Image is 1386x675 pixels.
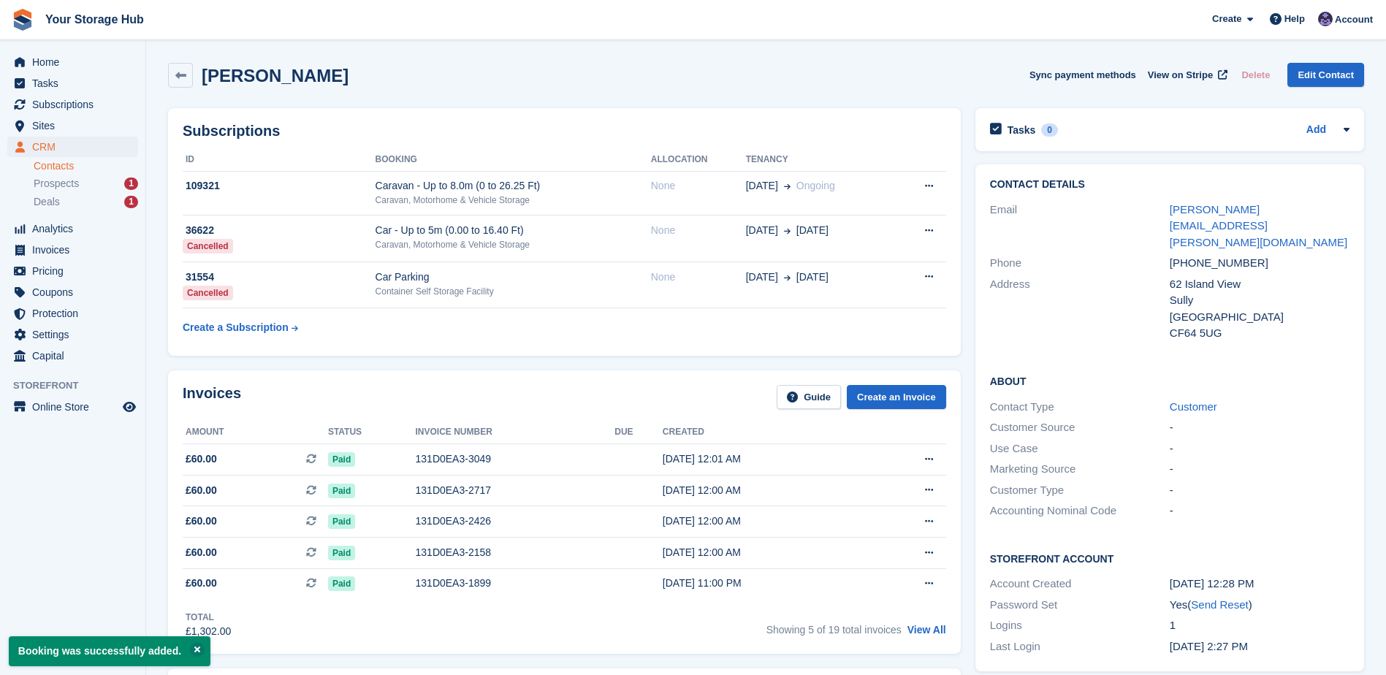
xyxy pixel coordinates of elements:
[328,514,355,529] span: Paid
[183,123,946,140] h2: Subscriptions
[32,52,120,72] span: Home
[183,270,376,285] div: 31554
[7,397,138,417] a: menu
[990,461,1170,478] div: Marketing Source
[990,597,1170,614] div: Password Set
[9,636,210,666] p: Booking was successfully added.
[1170,203,1347,248] a: [PERSON_NAME][EMAIL_ADDRESS][PERSON_NAME][DOMAIN_NAME]
[34,195,60,209] span: Deals
[1170,325,1349,342] div: CF64 5UG
[990,576,1170,592] div: Account Created
[7,282,138,302] a: menu
[7,73,138,94] a: menu
[1170,597,1349,614] div: Yes
[1318,12,1333,26] img: Liam Beddard
[328,452,355,467] span: Paid
[1284,12,1305,26] span: Help
[416,483,615,498] div: 131D0EA3-2717
[1170,292,1349,309] div: Sully
[416,514,615,529] div: 131D0EA3-2426
[183,178,376,194] div: 109321
[907,624,946,636] a: View All
[990,419,1170,436] div: Customer Source
[1170,461,1349,478] div: -
[1170,276,1349,293] div: 62 Island View
[7,94,138,115] a: menu
[376,238,651,251] div: Caravan, Motorhome & Vehicle Storage
[186,451,217,467] span: £60.00
[1170,640,1248,652] time: 2024-01-19 14:27:39 UTC
[1335,12,1373,27] span: Account
[32,282,120,302] span: Coupons
[1148,68,1213,83] span: View on Stripe
[1287,63,1364,87] a: Edit Contact
[990,503,1170,519] div: Accounting Nominal Code
[746,223,778,238] span: [DATE]
[186,611,231,624] div: Total
[990,202,1170,251] div: Email
[32,324,120,345] span: Settings
[990,551,1349,565] h2: Storefront Account
[32,303,120,324] span: Protection
[1170,503,1349,519] div: -
[614,421,663,444] th: Due
[32,94,120,115] span: Subscriptions
[663,421,867,444] th: Created
[124,196,138,208] div: 1
[32,240,120,260] span: Invoices
[990,617,1170,634] div: Logins
[990,399,1170,416] div: Contact Type
[746,178,778,194] span: [DATE]
[847,385,946,409] a: Create an Invoice
[777,385,841,409] a: Guide
[1170,482,1349,499] div: -
[186,514,217,529] span: £60.00
[183,286,233,300] div: Cancelled
[1191,598,1248,611] a: Send Reset
[7,346,138,366] a: menu
[1170,309,1349,326] div: [GEOGRAPHIC_DATA]
[651,178,746,194] div: None
[183,385,241,409] h2: Invoices
[32,346,120,366] span: Capital
[7,218,138,239] a: menu
[328,576,355,591] span: Paid
[746,270,778,285] span: [DATE]
[34,176,138,191] a: Prospects 1
[183,421,328,444] th: Amount
[796,223,829,238] span: [DATE]
[34,194,138,210] a: Deals 1
[651,148,746,172] th: Allocation
[663,576,867,591] div: [DATE] 11:00 PM
[376,148,651,172] th: Booking
[328,421,416,444] th: Status
[990,255,1170,272] div: Phone
[1170,400,1217,413] a: Customer
[7,261,138,281] a: menu
[1187,598,1252,611] span: ( )
[32,73,120,94] span: Tasks
[1170,441,1349,457] div: -
[990,482,1170,499] div: Customer Type
[1170,576,1349,592] div: [DATE] 12:28 PM
[124,178,138,190] div: 1
[7,240,138,260] a: menu
[663,545,867,560] div: [DATE] 12:00 AM
[7,52,138,72] a: menu
[32,218,120,239] span: Analytics
[7,324,138,345] a: menu
[663,483,867,498] div: [DATE] 12:00 AM
[7,303,138,324] a: menu
[796,270,829,285] span: [DATE]
[13,378,145,393] span: Storefront
[7,115,138,136] a: menu
[186,576,217,591] span: £60.00
[651,270,746,285] div: None
[1170,419,1349,436] div: -
[651,223,746,238] div: None
[183,223,376,238] div: 36622
[183,314,298,341] a: Create a Subscription
[416,421,615,444] th: Invoice number
[766,624,902,636] span: Showing 5 of 19 total invoices
[376,223,651,238] div: Car - Up to 5m (0.00 to 16.40 Ft)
